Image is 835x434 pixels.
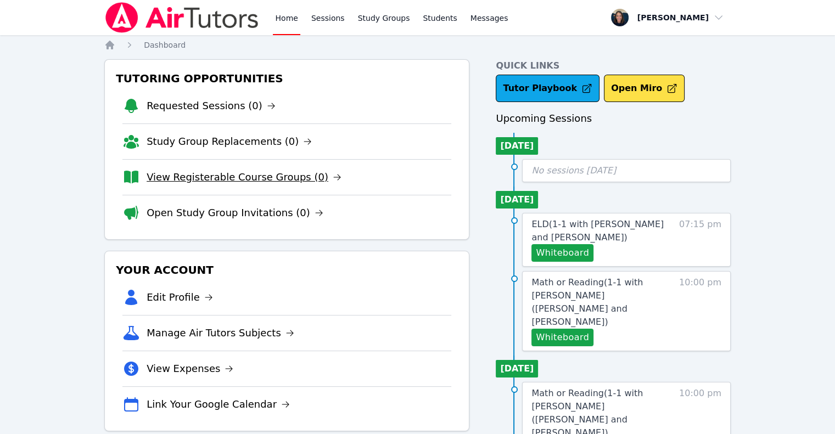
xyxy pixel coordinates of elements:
[147,361,233,376] a: View Expenses
[147,170,341,185] a: View Registerable Course Groups (0)
[147,134,312,149] a: Study Group Replacements (0)
[531,329,593,346] button: Whiteboard
[144,41,186,49] span: Dashboard
[496,191,538,208] li: [DATE]
[531,165,616,176] span: No sessions [DATE]
[114,69,460,88] h3: Tutoring Opportunities
[531,276,674,329] a: Math or Reading(1-1 with [PERSON_NAME] ([PERSON_NAME] and [PERSON_NAME])
[496,75,599,102] a: Tutor Playbook
[147,397,290,412] a: Link Your Google Calendar
[114,260,460,280] h3: Your Account
[144,40,186,50] a: Dashboard
[531,219,664,243] span: ELD ( 1-1 with [PERSON_NAME] and [PERSON_NAME] )
[496,59,731,72] h4: Quick Links
[147,325,294,341] a: Manage Air Tutors Subjects
[104,40,731,50] nav: Breadcrumb
[531,244,593,262] button: Whiteboard
[531,277,643,327] span: Math or Reading ( 1-1 with [PERSON_NAME] ([PERSON_NAME] and [PERSON_NAME] )
[104,2,260,33] img: Air Tutors
[679,276,721,346] span: 10:00 pm
[531,218,674,244] a: ELD(1-1 with [PERSON_NAME] and [PERSON_NAME])
[496,111,731,126] h3: Upcoming Sessions
[470,13,508,24] span: Messages
[496,137,538,155] li: [DATE]
[147,290,213,305] a: Edit Profile
[679,218,721,262] span: 07:15 pm
[147,205,323,221] a: Open Study Group Invitations (0)
[604,75,685,102] button: Open Miro
[147,98,276,114] a: Requested Sessions (0)
[496,360,538,377] li: [DATE]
